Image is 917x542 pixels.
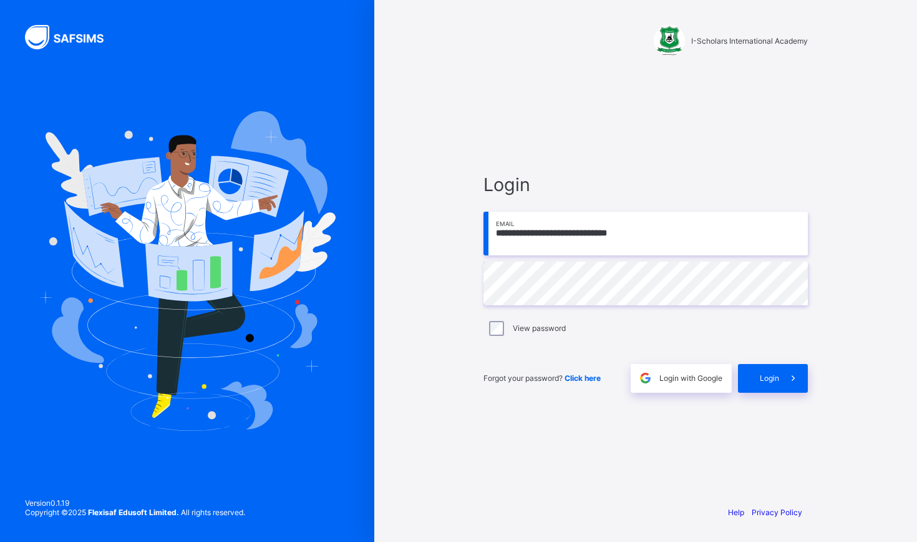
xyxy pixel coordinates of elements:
span: Login [760,373,779,383]
img: SAFSIMS Logo [25,25,119,49]
span: Login with Google [659,373,722,383]
label: View password [513,323,566,333]
img: google.396cfc9801f0270233282035f929180a.svg [638,371,653,385]
span: Forgot your password? [483,373,601,383]
a: Help [728,508,744,517]
span: Login [483,174,808,195]
span: I-Scholars International Academy [691,36,808,46]
span: Copyright © 2025 All rights reserved. [25,508,245,517]
img: Hero Image [39,111,336,431]
span: Version 0.1.19 [25,498,245,508]
a: Privacy Policy [752,508,802,517]
strong: Flexisaf Edusoft Limited. [88,508,179,517]
a: Click here [565,373,601,383]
